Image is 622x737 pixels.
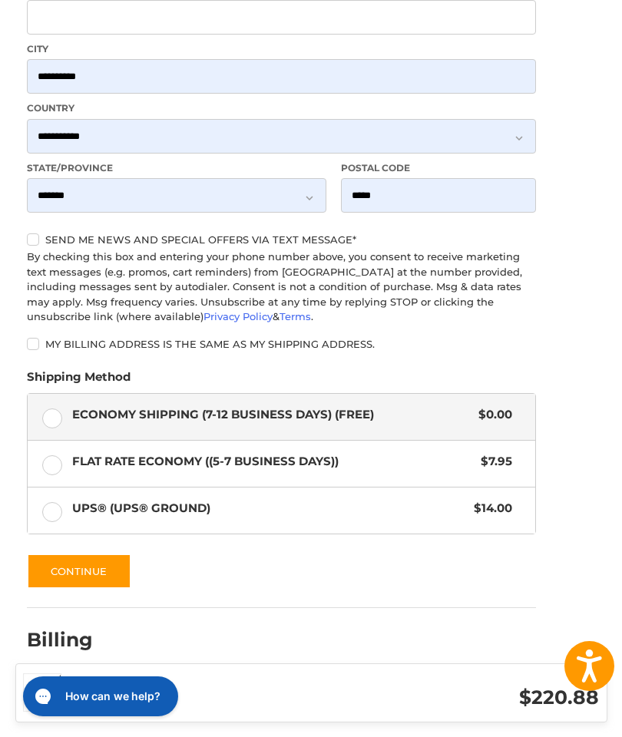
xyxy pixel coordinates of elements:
[27,338,536,350] label: My billing address is the same as my shipping address.
[338,686,599,709] h3: $220.88
[27,101,536,115] label: Country
[77,682,338,699] h3: 1 Item
[27,161,326,175] label: State/Province
[467,500,513,517] span: $14.00
[280,310,311,322] a: Terms
[341,161,536,175] label: Postal Code
[15,671,183,722] iframe: Gorgias live chat messenger
[203,310,273,322] a: Privacy Policy
[474,453,513,471] span: $7.95
[27,233,536,246] label: Send me news and special offers via text message*
[72,453,474,471] span: Flat Rate Economy ((5-7 Business Days))
[27,554,131,589] button: Continue
[27,628,117,652] h2: Billing
[72,406,471,424] span: Economy Shipping (7-12 Business Days) (Free)
[27,368,131,393] legend: Shipping Method
[72,500,467,517] span: UPS® (UPS® Ground)
[471,406,513,424] span: $0.00
[27,42,536,56] label: City
[27,250,536,325] div: By checking this box and entering your phone number above, you consent to receive marketing text ...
